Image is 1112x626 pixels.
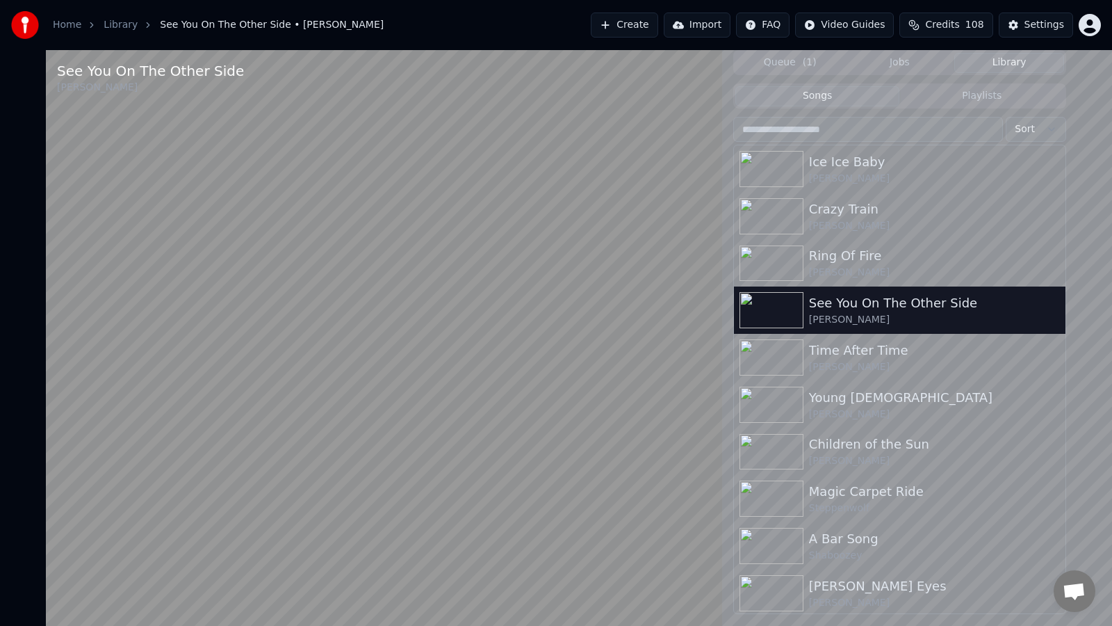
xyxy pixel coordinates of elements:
div: [PERSON_NAME] [809,266,1060,280]
a: Home [53,18,81,32]
div: [PERSON_NAME] Eyes [809,577,1060,596]
button: Credits108 [899,13,992,38]
div: Magic Carpet Ride [809,482,1060,501]
div: [PERSON_NAME] [809,454,1060,468]
button: Queue [735,53,845,73]
button: Settings [999,13,1073,38]
div: Children of the Sun [809,435,1060,454]
div: Ring Of Fire [809,246,1060,266]
button: Jobs [845,53,955,73]
button: Library [954,53,1064,73]
button: Playlists [899,86,1064,106]
div: Young [DEMOGRAPHIC_DATA] [809,388,1060,408]
div: See You On The Other Side [57,61,244,81]
span: Credits [925,18,959,32]
div: [PERSON_NAME] [809,172,1060,186]
div: [PERSON_NAME] [809,313,1060,327]
div: Settings [1024,18,1064,32]
div: [PERSON_NAME] [809,408,1060,422]
img: youka [11,11,39,39]
nav: breadcrumb [53,18,384,32]
button: Video Guides [795,13,894,38]
span: Sort [1015,122,1035,136]
span: ( 1 ) [803,56,817,70]
div: A Bar Song [809,529,1060,549]
div: Time After Time [809,341,1060,360]
div: [PERSON_NAME] [57,81,244,95]
span: See You On The Other Side • [PERSON_NAME] [160,18,384,32]
div: [PERSON_NAME] [809,596,1060,610]
a: Open chat [1054,570,1095,612]
a: Library [104,18,138,32]
div: Steppenwolf [809,501,1060,515]
button: Create [591,13,658,38]
button: FAQ [736,13,790,38]
div: See You On The Other Side [809,294,1060,313]
div: [PERSON_NAME] [809,219,1060,233]
div: [PERSON_NAME] [809,360,1060,374]
span: 108 [965,18,984,32]
div: Ice Ice Baby [809,152,1060,172]
button: Import [664,13,730,38]
div: Shaboozey [809,549,1060,563]
button: Songs [735,86,900,106]
div: Crazy Train [809,200,1060,219]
